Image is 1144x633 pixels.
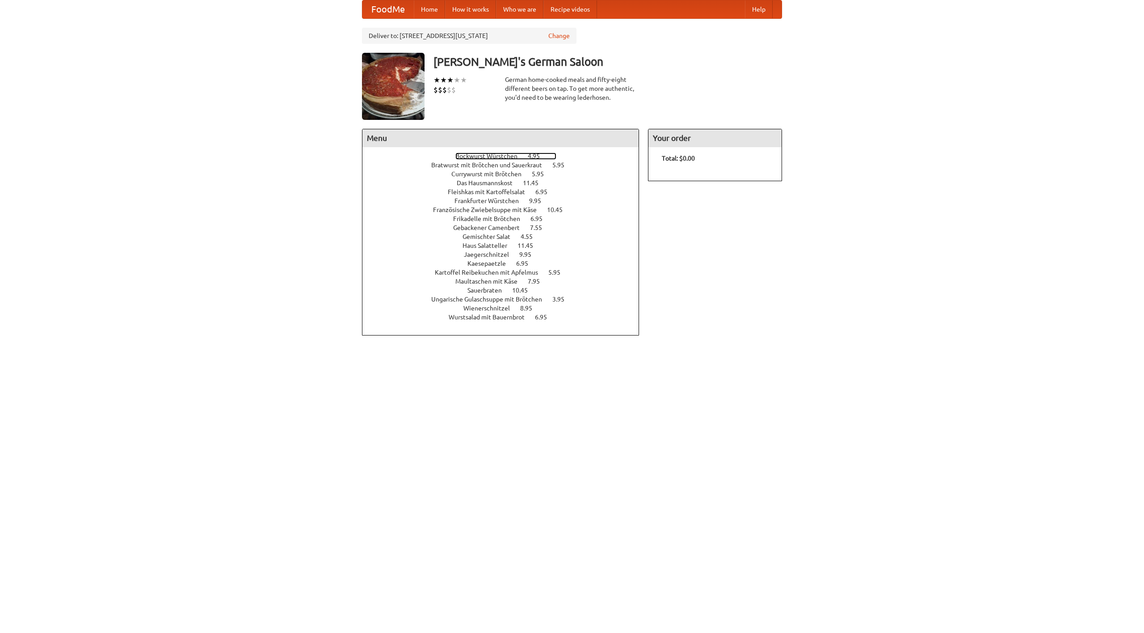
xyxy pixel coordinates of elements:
[548,31,570,40] a: Change
[528,153,549,160] span: 4.95
[464,251,548,258] a: Jaegerschnitzel 9.95
[433,75,440,85] li: ★
[535,188,556,195] span: 6.95
[521,233,542,240] span: 4.55
[467,260,545,267] a: Kaesepaetzle 6.95
[463,305,549,312] a: Wienerschnitzel 8.95
[454,197,558,204] a: Frankfurter Würstchen 9.95
[496,0,543,18] a: Who we are
[448,188,534,195] span: Fleishkas mit Kartoffelsalat
[455,278,556,285] a: Maultaschen mit Käse 7.95
[463,242,516,249] span: Haus Salatteller
[648,129,782,147] h4: Your order
[445,0,496,18] a: How it works
[505,75,639,102] div: German home-cooked meals and fifty-eight different beers on tap. To get more authentic, you'd nee...
[453,215,559,222] a: Frikadelle mit Brötchen 6.95
[467,260,515,267] span: Kaesepaetzle
[519,251,540,258] span: 9.95
[548,269,569,276] span: 5.95
[530,215,551,222] span: 6.95
[414,0,445,18] a: Home
[512,287,537,294] span: 10.45
[431,296,551,303] span: Ungarische Gulaschsuppe mit Brötchen
[440,75,447,85] li: ★
[547,206,572,213] span: 10.45
[463,233,549,240] a: Gemischter Salat 4.55
[448,188,564,195] a: Fleishkas mit Kartoffelsalat 6.95
[464,251,518,258] span: Jaegerschnitzel
[535,314,556,321] span: 6.95
[433,53,782,71] h3: [PERSON_NAME]'s German Saloon
[532,170,553,178] span: 5.95
[552,296,573,303] span: 3.95
[463,305,519,312] span: Wienerschnitzel
[453,215,529,222] span: Frikadelle mit Brötchen
[463,233,519,240] span: Gemischter Salat
[453,224,529,231] span: Gebackener Camenbert
[447,85,451,95] li: $
[449,314,534,321] span: Wurstsalad mit Bauernbrot
[454,197,528,204] span: Frankfurter Würstchen
[517,242,542,249] span: 11.45
[516,260,537,267] span: 6.95
[447,75,454,85] li: ★
[451,170,560,178] a: Currywurst mit Brötchen 5.95
[362,28,576,44] div: Deliver to: [STREET_ADDRESS][US_STATE]
[455,153,526,160] span: Bockwurst Würstchen
[451,170,530,178] span: Currywurst mit Brötchen
[543,0,597,18] a: Recipe videos
[433,206,546,213] span: Französische Zwiebelsuppe mit Käse
[529,197,550,204] span: 9.95
[455,278,526,285] span: Maultaschen mit Käse
[520,305,541,312] span: 8.95
[449,314,564,321] a: Wurstsalad mit Bauernbrot 6.95
[463,242,550,249] a: Haus Salatteller 11.45
[523,179,547,187] span: 11.45
[530,224,551,231] span: 7.55
[431,161,581,169] a: Bratwurst mit Brötchen und Sauerkraut 5.95
[433,85,438,95] li: $
[457,179,555,187] a: Das Hausmannskost 11.45
[438,85,442,95] li: $
[454,75,460,85] li: ★
[435,269,547,276] span: Kartoffel Reibekuchen mit Apfelmus
[431,296,581,303] a: Ungarische Gulaschsuppe mit Brötchen 3.95
[662,155,695,162] b: Total: $0.00
[435,269,577,276] a: Kartoffel Reibekuchen mit Apfelmus 5.95
[552,161,573,169] span: 5.95
[362,53,425,120] img: angular.jpg
[457,179,522,187] span: Das Hausmannskost
[431,161,551,169] span: Bratwurst mit Brötchen und Sauerkraut
[362,0,414,18] a: FoodMe
[453,224,559,231] a: Gebackener Camenbert 7.55
[362,129,639,147] h4: Menu
[451,85,456,95] li: $
[467,287,511,294] span: Sauerbraten
[745,0,773,18] a: Help
[460,75,467,85] li: ★
[528,278,549,285] span: 7.95
[433,206,579,213] a: Französische Zwiebelsuppe mit Käse 10.45
[442,85,447,95] li: $
[455,153,556,160] a: Bockwurst Würstchen 4.95
[467,287,544,294] a: Sauerbraten 10.45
